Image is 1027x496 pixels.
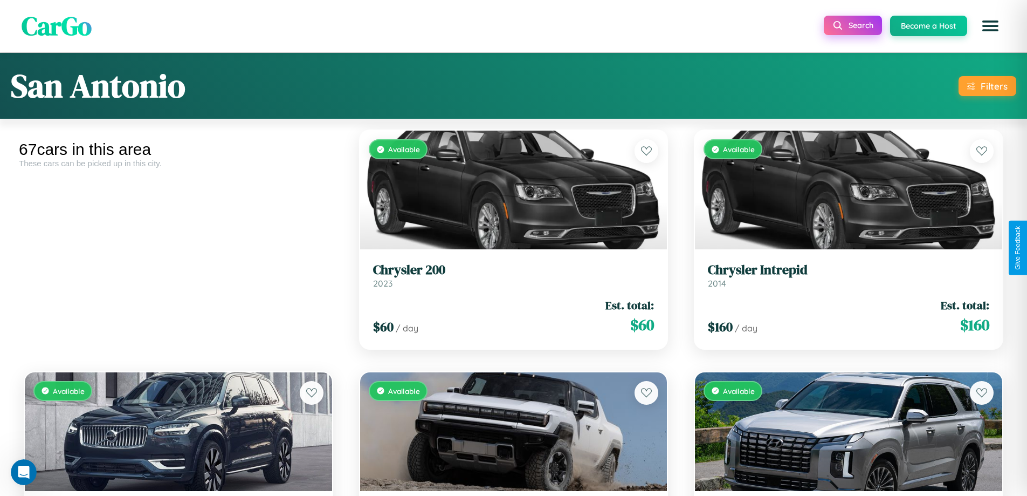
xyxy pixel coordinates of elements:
span: 2023 [373,278,392,289]
span: Available [53,386,85,396]
span: 2014 [708,278,726,289]
span: Available [388,145,420,154]
span: / day [396,323,418,334]
a: Chrysler 2002023 [373,262,654,289]
div: These cars can be picked up in this city. [19,159,338,168]
a: Chrysler Intrepid2014 [708,262,989,289]
div: 67 cars in this area [19,140,338,159]
span: Search [849,21,873,30]
span: Est. total: [605,297,654,313]
span: $ 60 [630,314,654,336]
span: CarGo [22,8,92,44]
span: Est. total: [941,297,989,313]
span: Available [723,386,755,396]
h3: Chrysler Intrepid [708,262,989,278]
div: Filters [981,80,1008,92]
div: Give Feedback [1014,226,1022,270]
iframe: Intercom live chat [11,459,37,485]
span: Available [388,386,420,396]
span: Available [723,145,755,154]
h3: Chrysler 200 [373,262,654,278]
span: $ 60 [373,318,394,336]
span: $ 160 [708,318,733,336]
span: $ 160 [960,314,989,336]
span: / day [735,323,757,334]
h1: San Antonio [11,64,185,108]
button: Become a Host [890,16,967,36]
button: Filters [959,76,1016,96]
button: Search [824,16,882,35]
button: Open menu [975,11,1005,41]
